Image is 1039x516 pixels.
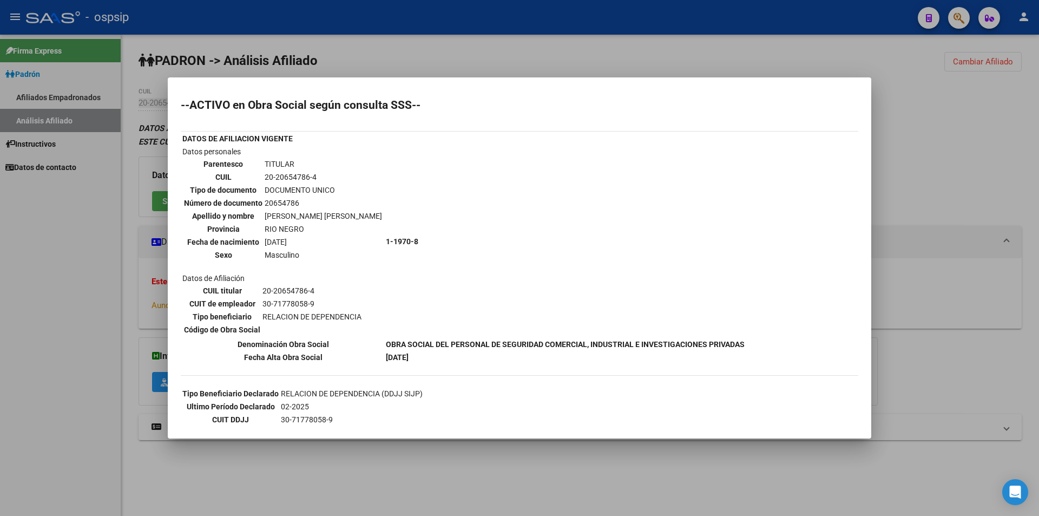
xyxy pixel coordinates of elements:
th: Parentesco [183,158,263,170]
td: 30-71778058-9 [262,298,362,310]
th: Número de documento [183,197,263,209]
td: RELACION DE DEPENDENCIA (DDJJ SIJP) [280,388,663,400]
th: Denominación Obra Social [182,338,384,350]
b: DATOS DE AFILIACION VIGENTE [182,134,293,143]
th: Fecha Alta Obra Social [182,351,384,363]
td: 30-71778058-9 [280,414,663,426]
th: CUIT DDJJ [182,414,279,426]
b: [DATE] [386,353,409,362]
td: 20654786 [264,197,383,209]
h2: --ACTIVO en Obra Social según consulta SSS-- [181,100,858,110]
th: Código de Obra Social [183,324,261,336]
td: Masculino [264,249,383,261]
th: Ultimo Período Declarado [182,401,279,413]
b: OBRA SOCIAL DEL PERSONAL DE SEGURIDAD COMERCIAL, INDUSTRIAL E INVESTIGACIONES PRIVADAS [386,340,745,349]
th: Tipo de documento [183,184,263,196]
td: RIO NEGRO [264,223,383,235]
th: CUIL [183,171,263,183]
td: 20-20654786-4 [264,171,383,183]
b: 1-1970-8 [386,237,418,246]
td: TITULAR [264,158,383,170]
td: Datos personales Datos de Afiliación [182,146,384,337]
td: DOCUMENTO UNICO [264,184,383,196]
th: Tipo Beneficiario Declarado [182,388,279,400]
th: Provincia [183,223,263,235]
td: [PERSON_NAME] [PERSON_NAME] [264,210,383,222]
th: CUIL titular [183,285,261,297]
td: [DATE] [264,236,383,248]
th: CUIT de empleador [183,298,261,310]
th: Fecha de nacimiento [183,236,263,248]
div: Open Intercom Messenger [1002,479,1028,505]
td: 02-2025 [280,401,663,413]
td: 20-20654786-4 [262,285,362,297]
th: Tipo beneficiario [183,311,261,323]
th: Apellido y nombre [183,210,263,222]
td: RELACION DE DEPENDENCIA [262,311,362,323]
th: Sexo [183,249,263,261]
